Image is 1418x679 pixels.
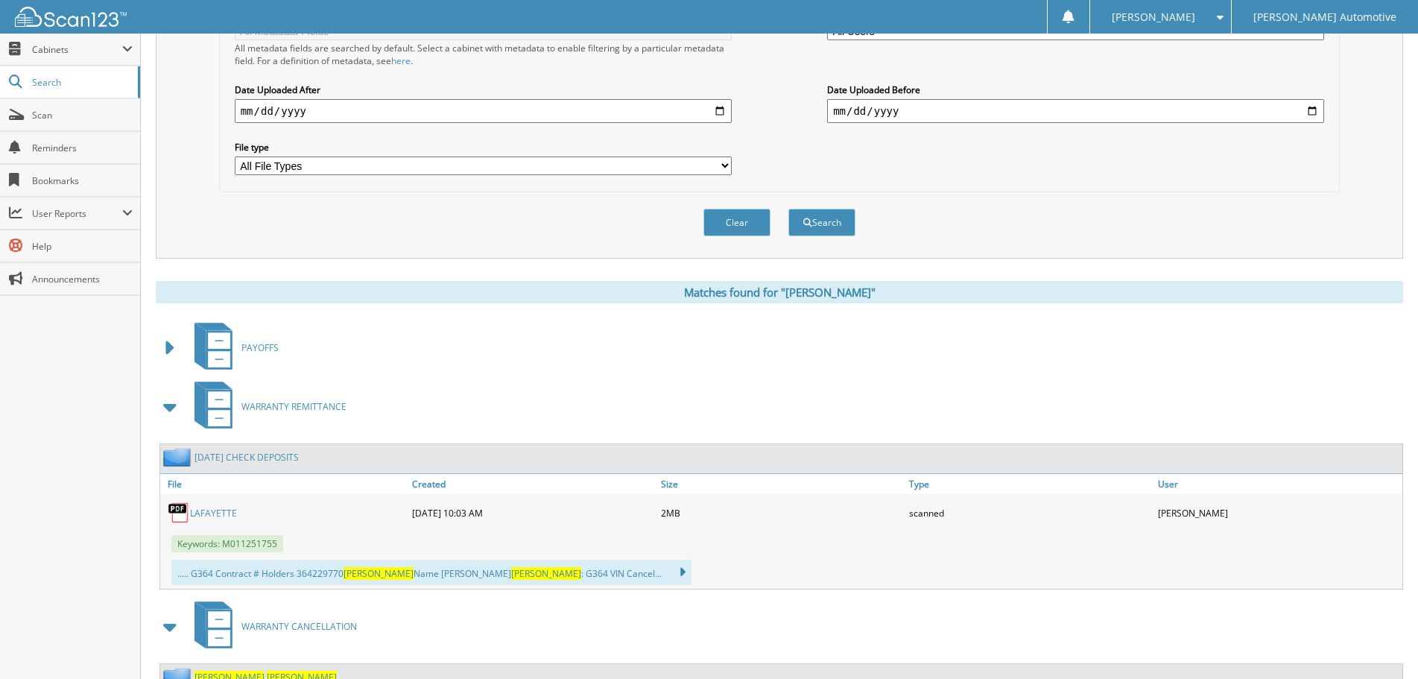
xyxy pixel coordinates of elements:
img: PDF.png [168,502,190,524]
div: scanned [905,498,1153,528]
span: Cabinets [32,43,122,56]
a: WARRANTY REMITTANCE [186,377,346,436]
img: folder2.png [163,448,194,467]
a: PAYOFFS [186,318,279,377]
span: Scan [32,109,133,121]
span: WARRANTY REMITTANCE [241,400,346,413]
a: Created [408,474,656,494]
input: end [827,99,1324,123]
a: Size [657,474,905,494]
a: User [1154,474,1402,494]
div: [DATE] 10:03 AM [408,498,656,528]
div: Matches found for "[PERSON_NAME]" [156,281,1403,303]
a: [DATE] CHECK DEPOSITS [194,451,299,464]
a: Type [905,474,1153,494]
span: PAYOFFS [241,341,279,354]
span: [PERSON_NAME] [1112,13,1195,22]
button: Search [788,209,855,236]
img: scan123-logo-white.svg [15,7,127,27]
a: WARRANTY CANCELLATION [186,597,357,656]
iframe: Chat Widget [1343,607,1418,679]
span: [PERSON_NAME] [344,567,414,580]
span: Help [32,240,133,253]
a: File [160,474,408,494]
div: ..... G364 Contract # Holders 364229770 Name [PERSON_NAME] : G364 VIN Cancel... [171,560,691,585]
span: Search [32,76,130,89]
span: [PERSON_NAME] [511,567,581,580]
a: LAFAYETTE [190,507,237,519]
label: Date Uploaded Before [827,83,1324,96]
label: File type [235,141,732,154]
span: Announcements [32,273,133,285]
input: start [235,99,732,123]
span: [PERSON_NAME] Automotive [1253,13,1396,22]
a: here [391,54,411,67]
span: Bookmarks [32,174,133,187]
span: User Reports [32,207,122,220]
div: All metadata fields are searched by default. Select a cabinet with metadata to enable filtering b... [235,42,732,67]
span: Keywords: M011251755 [171,535,283,552]
div: [PERSON_NAME] [1154,498,1402,528]
label: Date Uploaded After [235,83,732,96]
span: WARRANTY CANCELLATION [241,620,357,633]
span: Reminders [32,142,133,154]
button: Clear [703,209,770,236]
div: 2MB [657,498,905,528]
